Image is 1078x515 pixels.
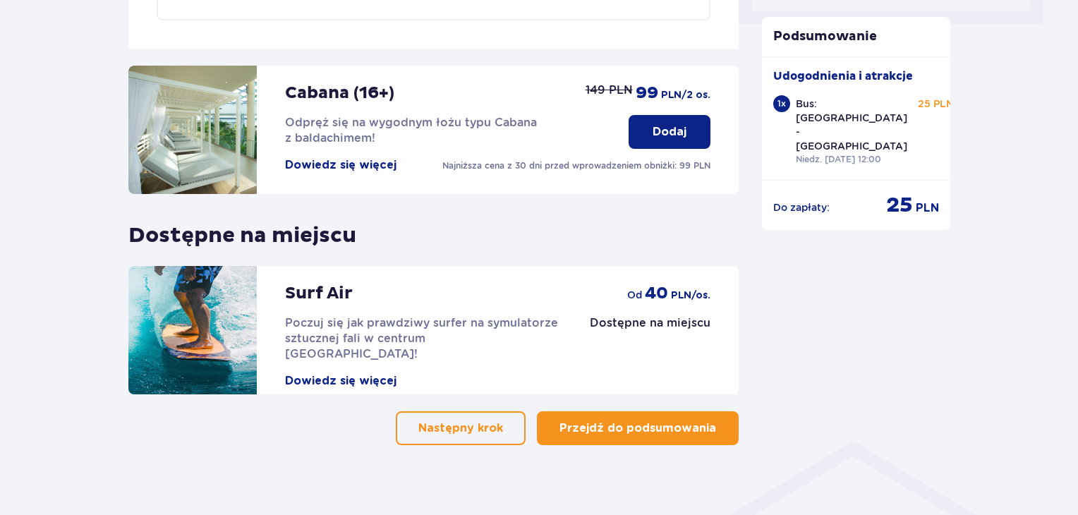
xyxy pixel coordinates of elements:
[653,124,686,140] p: Dodaj
[586,83,633,98] p: 149 PLN
[629,115,710,149] button: Dodaj
[285,157,396,173] button: Dowiedz się więcej
[537,411,739,445] button: Przejdź do podsumowania
[796,153,881,166] p: Niedz. [DATE] 12:00
[773,95,790,112] div: 1 x
[773,68,913,84] p: Udogodnienia i atrakcje
[886,192,913,219] p: 25
[418,420,503,436] p: Następny krok
[396,411,526,445] button: Następny krok
[128,211,356,249] p: Dostępne na miejscu
[918,97,954,111] p: 25 PLN
[773,200,830,214] p: Do zapłaty :
[285,116,537,145] span: Odpręż się na wygodnym łożu typu Cabana z baldachimem!
[671,289,710,303] p: PLN /os.
[442,159,710,172] p: Najniższa cena z 30 dni przed wprowadzeniem obniżki: 99 PLN
[285,83,394,104] p: Cabana (16+)
[128,66,257,194] img: attraction
[796,97,907,153] p: Bus: [GEOGRAPHIC_DATA] - [GEOGRAPHIC_DATA]
[559,420,716,436] p: Przejdź do podsumowania
[285,316,558,360] span: Poczuj się jak prawdziwy surfer na symulatorze sztucznej fali w centrum [GEOGRAPHIC_DATA]!
[916,200,939,216] p: PLN
[636,83,658,104] p: 99
[627,288,642,302] p: od
[285,373,396,389] button: Dowiedz się więcej
[661,88,710,102] p: PLN /2 os.
[285,283,353,304] p: Surf Air
[590,315,710,331] p: Dostępne na miejscu
[645,283,668,304] p: 40
[762,28,951,45] p: Podsumowanie
[128,266,257,394] img: attraction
